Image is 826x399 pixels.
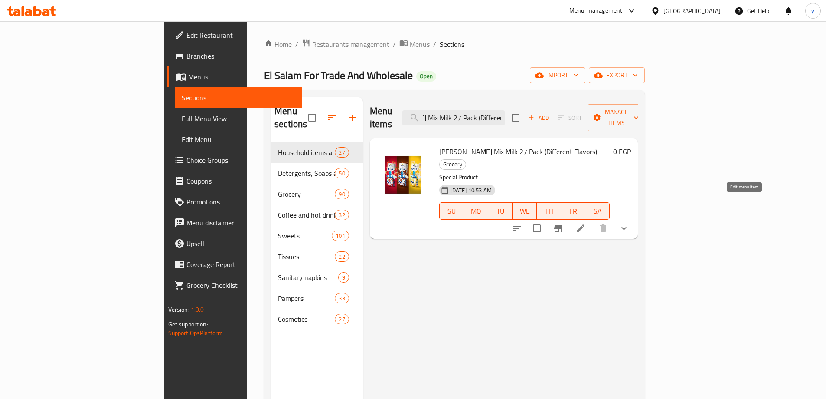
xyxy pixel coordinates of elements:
[167,254,302,275] a: Coverage Report
[513,202,537,220] button: WE
[593,218,614,239] button: delete
[278,293,335,303] div: Pampers
[271,225,363,246] div: Sweets101
[186,30,295,40] span: Edit Restaurant
[271,246,363,267] div: Tissues22
[439,172,610,183] p: Special Product
[527,113,550,123] span: Add
[186,238,295,249] span: Upsell
[167,212,302,233] a: Menu disclaimer
[370,105,392,131] h2: Menu items
[335,169,348,178] span: 50
[335,315,348,323] span: 27
[278,231,332,241] span: Sweets
[175,87,302,108] a: Sections
[271,288,363,309] div: Pampers33
[278,251,335,262] span: Tissues
[167,46,302,66] a: Branches
[182,92,295,103] span: Sections
[278,168,335,178] div: Detergents, Soaps and Shower
[507,218,528,239] button: sort-choices
[335,210,349,220] div: items
[619,223,629,234] svg: Show Choices
[186,259,295,270] span: Coverage Report
[552,111,588,125] span: Select section first
[339,274,349,282] span: 9
[278,189,335,199] span: Grocery
[271,309,363,330] div: Cosmetics27
[569,6,623,16] div: Menu-management
[439,202,464,220] button: SU
[335,148,348,157] span: 27
[167,25,302,46] a: Edit Restaurant
[585,202,610,220] button: SA
[182,113,295,124] span: Full Menu View
[596,70,638,81] span: export
[589,205,606,218] span: SA
[278,147,335,158] span: Household items and foil
[416,73,436,80] span: Open
[506,109,525,127] span: Select section
[335,253,348,261] span: 22
[167,275,302,296] a: Grocery Checklist
[271,267,363,288] div: Sanitary napkins9
[488,202,513,220] button: TU
[302,39,389,50] a: Restaurants management
[186,155,295,165] span: Choice Groups
[410,39,430,49] span: Menus
[312,39,389,49] span: Restaurants management
[537,202,561,220] button: TH
[168,304,189,315] span: Version:
[447,186,495,195] span: [DATE] 10:53 AM
[167,191,302,212] a: Promotions
[335,147,349,158] div: items
[271,204,363,225] div: Coffee and hot drinks32
[439,159,466,170] div: Grocery
[613,145,631,158] h6: 0 EGP
[264,39,645,50] nav: breadcrumb
[528,219,546,237] span: Select to update
[186,176,295,186] span: Coupons
[271,163,363,184] div: Detergents, Soaps and Shower50
[186,197,295,207] span: Promotions
[540,205,558,218] span: TH
[335,190,348,198] span: 90
[561,202,585,220] button: FR
[416,71,436,82] div: Open
[464,202,488,220] button: MO
[167,150,302,171] a: Choice Groups
[188,72,295,82] span: Menus
[594,107,639,129] span: Manage items
[278,272,338,283] span: Sanitary napkins
[589,67,645,83] button: export
[278,314,335,324] span: Cosmetics
[186,280,295,290] span: Grocery Checklist
[443,205,460,218] span: SU
[399,39,430,50] a: Menus
[186,218,295,228] span: Menu disclaimer
[332,231,349,241] div: items
[440,39,464,49] span: Sections
[335,294,348,303] span: 33
[175,108,302,129] a: Full Menu View
[271,184,363,204] div: Grocery90
[525,111,552,125] span: Add item
[467,205,485,218] span: MO
[516,205,533,218] span: WE
[614,218,634,239] button: show more
[433,39,436,49] li: /
[332,232,348,240] span: 101
[321,107,342,128] span: Sort sections
[191,304,204,315] span: 1.0.0
[271,142,363,163] div: Household items and foil27
[537,70,578,81] span: import
[338,272,349,283] div: items
[335,314,349,324] div: items
[182,134,295,145] span: Edit Menu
